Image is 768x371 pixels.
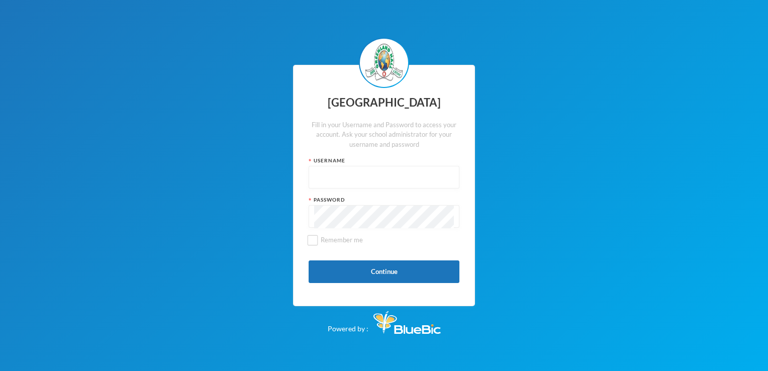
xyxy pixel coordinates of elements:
div: Fill in your Username and Password to access your account. Ask your school administrator for your... [309,120,459,150]
div: Username [309,157,459,164]
div: Powered by : [328,306,441,334]
div: [GEOGRAPHIC_DATA] [309,93,459,113]
span: Remember me [317,236,367,244]
div: Password [309,196,459,204]
button: Continue [309,260,459,283]
img: Bluebic [373,311,441,334]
